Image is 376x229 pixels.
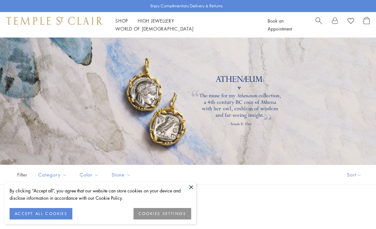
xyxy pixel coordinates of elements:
button: Color [75,168,104,182]
button: ACCEPT ALL COOKIES [10,208,72,219]
button: Category [33,168,72,182]
nav: Main navigation [115,17,253,33]
a: View Wishlist [348,17,354,26]
a: Search [315,17,322,33]
a: World of [DEMOGRAPHIC_DATA]World of [DEMOGRAPHIC_DATA] [115,25,193,32]
span: Color [76,171,104,179]
div: By clicking “Accept all”, you agree that our website can store cookies on your device and disclos... [10,187,191,202]
img: Temple St. Clair [6,17,103,24]
a: High JewelleryHigh Jewellery [138,17,174,24]
iframe: Gorgias live chat messenger [344,199,370,223]
a: ShopShop [115,17,128,24]
a: Open Shopping Bag [364,17,370,33]
span: Stone [108,171,136,179]
p: Enjoy Complimentary Delivery & Returns [150,3,223,9]
button: Show sort by [333,165,376,184]
a: Book an Appointment [268,17,292,32]
button: Stone [107,168,136,182]
button: COOKIES SETTINGS [134,208,191,219]
span: Category [35,171,72,179]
